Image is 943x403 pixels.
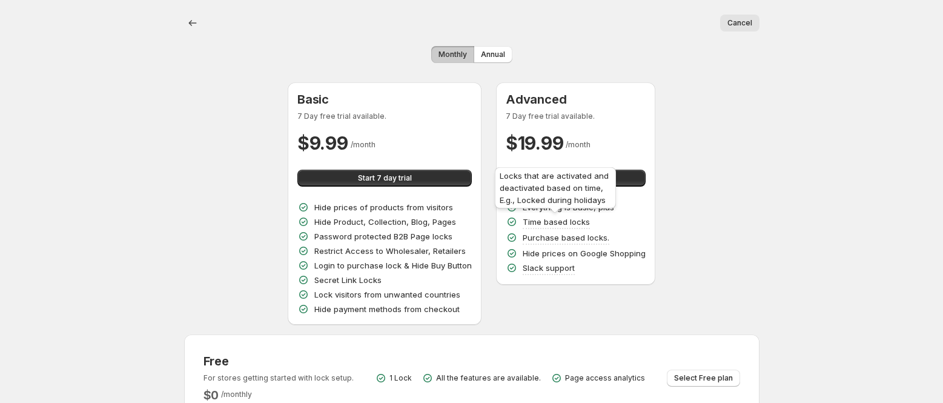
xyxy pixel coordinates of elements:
span: Select Free plan [674,373,733,383]
h3: Advanced [506,92,646,107]
button: Monthly [431,46,474,63]
p: Time based locks [523,216,590,228]
p: Lock visitors from unwanted countries [314,288,460,301]
h2: $ 0 [203,388,219,402]
p: Restrict Access to Wholesaler, Retailers [314,245,466,257]
p: Hide payment methods from checkout [314,303,460,315]
h3: Free [203,354,354,368]
p: 7 Day free trial available. [297,112,472,121]
p: 1 Lock [389,373,412,383]
button: Start 7 day trial [297,170,472,187]
p: Slack support [523,262,575,274]
button: Cancel [720,15,759,32]
button: back [184,15,201,32]
h2: $ 19.99 [506,131,563,155]
span: Monthly [438,50,467,59]
button: Annual [474,46,512,63]
p: Page access analytics [565,373,645,383]
h3: Basic [297,92,472,107]
p: Hide prices of products from visitors [314,201,453,213]
span: / monthly [221,390,252,399]
p: 7 Day free trial available. [506,112,646,121]
span: Start 7 day trial [358,173,412,183]
p: All the features are available. [436,373,541,383]
span: Cancel [727,18,752,28]
span: Annual [481,50,505,59]
p: Login to purchase lock & Hide Buy Button [314,259,472,271]
p: Secret Link Locks [314,274,382,286]
button: Select Free plan [667,370,740,387]
h2: $ 9.99 [297,131,348,155]
p: Password protected B2B Page locks [314,230,452,242]
span: / month [351,140,376,149]
p: Purchase based locks. [523,231,609,244]
p: Hide Product, Collection, Blog, Pages [314,216,456,228]
p: Hide prices on Google Shopping [523,247,646,259]
p: For stores getting started with lock setup. [203,373,354,383]
span: / month [566,140,591,149]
